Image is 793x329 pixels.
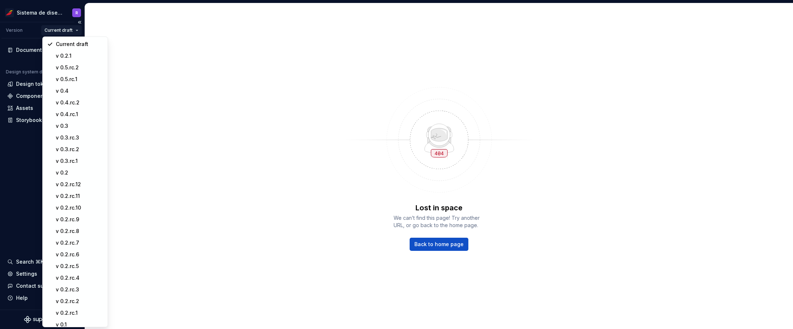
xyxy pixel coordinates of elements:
div: v 0.2 [56,169,103,176]
div: v 0.2.rc.9 [56,216,103,223]
div: v 0.4.rc.1 [56,111,103,118]
div: v 0.2.rc.5 [56,263,103,270]
div: v 0.2.rc.7 [56,239,103,246]
div: v 0.3 [56,122,103,130]
div: v 0.1 [56,321,103,328]
div: v 0.3.rc.1 [56,157,103,165]
div: v 0.2.rc.12 [56,181,103,188]
div: v 0.4.rc.2 [56,99,103,106]
div: v 0.2.rc.10 [56,204,103,211]
div: v 0.2.rc.8 [56,227,103,235]
div: v 0.2.rc.3 [56,286,103,293]
div: Current draft [56,41,103,48]
div: v 0.2.rc.2 [56,298,103,305]
div: v 0.5.rc.1 [56,76,103,83]
div: v 0.2.rc.4 [56,274,103,282]
div: v 0.5.rc.2 [56,64,103,71]
div: v 0.3.rc.3 [56,134,103,141]
div: v 0.2.rc.6 [56,251,103,258]
div: v 0.2.rc.11 [56,192,103,200]
div: v 0.4 [56,87,103,95]
div: v 0.2.rc.1 [56,309,103,317]
div: v 0.3.rc.2 [56,146,103,153]
div: v 0.2.1 [56,52,103,60]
